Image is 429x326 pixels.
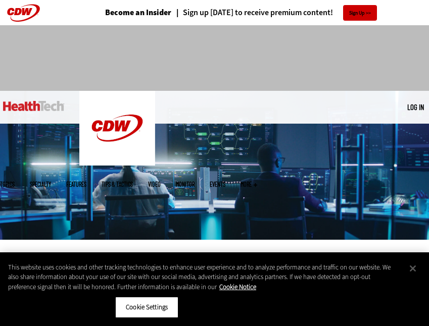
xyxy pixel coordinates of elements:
a: Sign up [DATE] to receive premium content! [171,9,333,17]
span: Specialty [30,181,51,187]
span: More [241,181,257,187]
a: CDW [79,157,155,168]
a: Log in [407,102,424,112]
a: Video [148,181,161,187]
button: Cookie Settings [115,297,178,318]
a: More information about your privacy [219,283,256,291]
img: Home [79,91,155,166]
a: Sign Up [343,5,377,21]
a: Become an Insider [105,9,171,17]
div: User menu [407,102,424,113]
a: Tips & Tactics [102,181,133,187]
a: Features [66,181,86,187]
a: Events [210,181,225,187]
button: Close [402,257,424,280]
img: Home [3,101,64,111]
div: This website uses cookies and other tracking technologies to enhance user experience and to analy... [8,262,400,292]
a: MonITor [176,181,195,187]
iframe: advertisement [31,35,399,81]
